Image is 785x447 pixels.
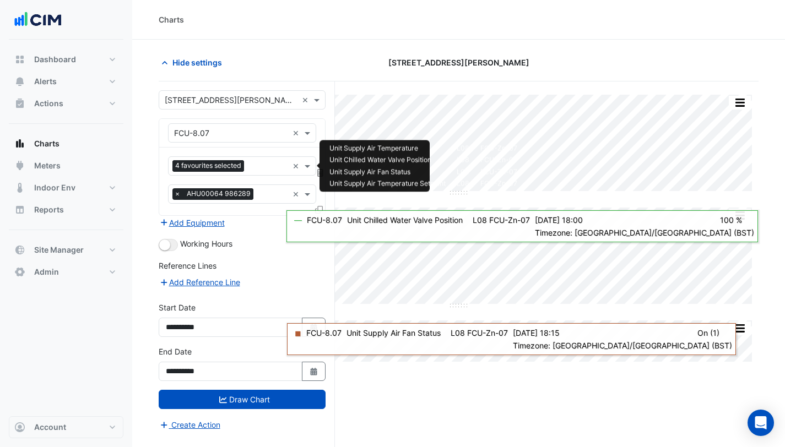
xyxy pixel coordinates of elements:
span: Dashboard [34,54,76,65]
app-icon: Alerts [14,76,25,87]
td: FCU-Zn-07 [475,178,523,190]
span: Clear [293,160,302,172]
button: Add Reference Line [159,276,241,288]
span: × [172,188,182,199]
span: Meters [34,160,61,171]
button: More Options [729,96,751,110]
td: L08 [451,178,475,190]
button: Actions [9,92,123,115]
span: Alerts [34,76,57,87]
td: Unit Supply Air Temperature Setpoint [324,178,451,190]
div: Charts [159,14,184,25]
td: L08 [451,166,475,178]
fa-icon: Select Date [309,367,319,376]
span: Clear [293,127,302,139]
app-icon: Charts [14,138,25,149]
button: Create Action [159,418,221,431]
span: Choose Function [316,168,326,177]
button: Reports [9,199,123,221]
app-icon: Dashboard [14,54,25,65]
span: Account [34,422,66,433]
app-icon: Reports [14,204,25,215]
td: L08 [451,143,475,155]
button: Admin [9,261,123,283]
button: Alerts [9,70,123,92]
app-icon: Site Manager [14,244,25,255]
span: Working Hours [180,239,232,248]
label: Start Date [159,302,196,313]
button: Charts [9,133,123,155]
button: Add Equipment [159,216,225,229]
td: Unit Supply Air Fan Status [324,166,451,178]
app-icon: Admin [14,266,25,277]
button: Dashboard [9,48,123,70]
app-icon: Meters [14,160,25,171]
button: Hide settings [159,53,229,72]
span: Actions [34,98,63,109]
button: Account [9,416,123,438]
td: Unit Chilled Water Valve Position [324,154,451,166]
span: 4 favourites selected [172,160,244,171]
button: Meters [9,155,123,177]
span: Admin [34,266,59,277]
app-icon: Indoor Env [14,182,25,193]
td: Unit Supply Air Temperature [324,143,451,155]
span: Reports [34,204,64,215]
button: Indoor Env [9,177,123,199]
button: More Options [729,321,751,335]
span: Clone Favourites and Tasks from this Equipment to other Equipment [315,205,323,214]
app-icon: Actions [14,98,25,109]
span: Hide settings [172,57,222,68]
img: Company Logo [13,9,63,31]
td: L08 [451,154,475,166]
span: [STREET_ADDRESS][PERSON_NAME] [388,57,529,68]
span: AHU00064 986289 [184,188,253,199]
td: FCU-Zn-07 [475,166,523,178]
button: Draw Chart [159,390,326,409]
div: Open Intercom Messenger [748,410,774,436]
span: Clear [293,188,302,200]
button: Site Manager [9,239,123,261]
span: Indoor Env [34,182,75,193]
label: End Date [159,346,192,357]
span: Site Manager [34,244,84,255]
td: FCU-Zn-07 [475,154,523,166]
span: Clear [302,94,311,106]
td: FCU-Zn-07 [475,143,523,155]
fa-icon: Select Date [309,323,319,332]
label: Reference Lines [159,260,216,271]
button: More Options [729,209,751,222]
span: Charts [34,138,59,149]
